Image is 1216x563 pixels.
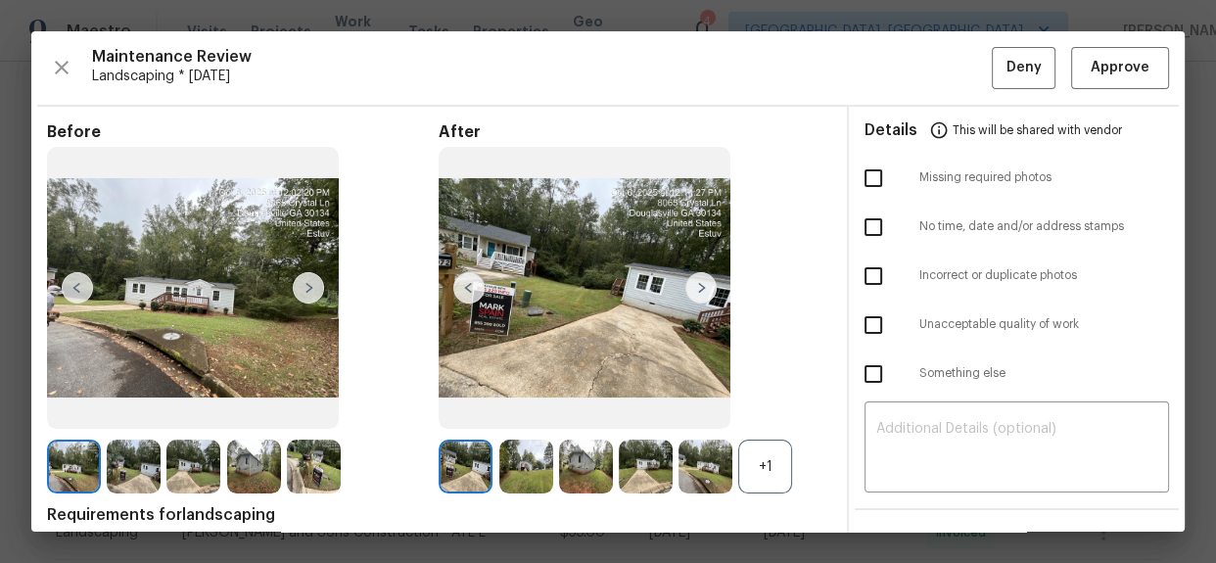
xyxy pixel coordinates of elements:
span: Approve [1091,56,1149,80]
span: Before [47,122,439,142]
span: Deny [1006,56,1042,80]
button: Approve [1071,47,1169,89]
span: No time, date and/or address stamps [919,218,1169,235]
span: Unacceptable quality of work [919,316,1169,333]
span: Missing required photos [919,169,1169,186]
img: right-chevron-button-url [685,272,717,304]
span: After [439,122,830,142]
img: right-chevron-button-url [293,272,324,304]
div: +1 [738,440,792,493]
span: This will be shared with vendor [953,107,1122,154]
div: Incorrect or duplicate photos [849,252,1185,301]
span: Maintenance Review [92,47,992,67]
span: Landscaping * [DATE] [92,67,992,86]
div: Something else [849,350,1185,399]
span: Details [865,107,917,154]
div: No time, date and/or address stamps [849,203,1185,252]
div: Unacceptable quality of work [849,301,1185,350]
img: left-chevron-button-url [62,272,93,304]
span: Incorrect or duplicate photos [919,267,1169,284]
button: Deny [992,47,1055,89]
span: Requirements for landscaping [47,505,831,525]
span: Something else [919,365,1169,382]
div: Missing required photos [849,154,1185,203]
img: left-chevron-button-url [453,272,485,304]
